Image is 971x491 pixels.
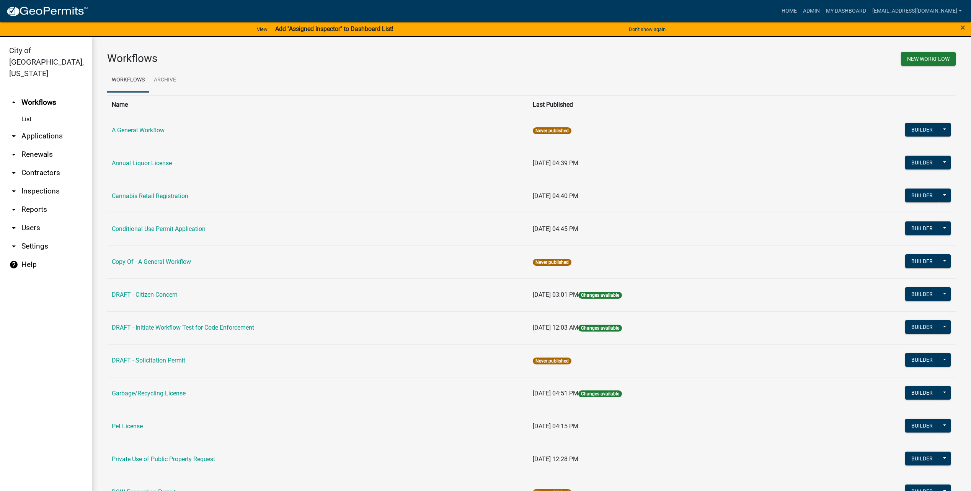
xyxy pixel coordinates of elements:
i: arrow_drop_down [9,242,18,251]
a: DRAFT - Citizen Concern [112,291,178,298]
i: arrow_drop_down [9,205,18,214]
i: help [9,260,18,269]
button: Builder [905,386,939,400]
th: Name [107,95,528,114]
i: arrow_drop_down [9,187,18,196]
i: arrow_drop_up [9,98,18,107]
button: Builder [905,419,939,432]
button: Builder [905,452,939,465]
i: arrow_drop_down [9,223,18,232]
a: DRAFT - Solicitation Permit [112,357,185,364]
span: [DATE] 03:01 PM [533,291,578,298]
a: [EMAIL_ADDRESS][DOMAIN_NAME] [869,4,965,18]
span: Never published [533,358,571,364]
a: Cannabis Retail Registration [112,192,188,200]
i: arrow_drop_down [9,150,18,159]
button: Builder [905,189,939,202]
button: Builder [905,156,939,169]
button: Builder [905,320,939,334]
span: Never published [533,259,571,266]
span: × [960,22,965,33]
span: Changes available [578,325,622,332]
a: DRAFT - Initiate Workflow Test for Code Enforcement [112,324,254,331]
span: [DATE] 04:51 PM [533,390,578,397]
a: Copy Of - A General Workflow [112,258,191,265]
span: Changes available [578,292,622,299]
a: A General Workflow [112,127,165,134]
button: Don't show again [626,23,669,36]
button: Builder [905,123,939,137]
a: Workflows [107,68,149,93]
a: Garbage/Recycling License [112,390,186,397]
button: New Workflow [901,52,956,66]
a: Private Use of Public Property Request [112,455,215,463]
button: Builder [905,221,939,235]
i: arrow_drop_down [9,132,18,141]
button: Builder [905,353,939,367]
a: Pet License [112,423,143,430]
a: Conditional Use Permit Application [112,225,206,232]
a: My Dashboard [823,4,869,18]
a: Annual Liquor License [112,159,172,167]
span: [DATE] 04:39 PM [533,159,578,167]
span: Never published [533,127,571,134]
span: [DATE] 12:28 PM [533,455,578,463]
h3: Workflows [107,52,526,65]
span: [DATE] 04:40 PM [533,192,578,200]
button: Close [960,23,965,32]
th: Last Published [528,95,802,114]
button: Builder [905,287,939,301]
strong: Add "Assigned Inspector" to Dashboard List! [275,25,393,33]
span: [DATE] 12:03 AM [533,324,578,331]
a: Home [778,4,800,18]
span: [DATE] 04:45 PM [533,225,578,232]
span: Changes available [578,390,622,397]
i: arrow_drop_down [9,168,18,177]
span: [DATE] 04:15 PM [533,423,578,430]
a: Admin [800,4,823,18]
a: Archive [149,68,181,93]
button: Builder [905,254,939,268]
a: View [254,23,271,36]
